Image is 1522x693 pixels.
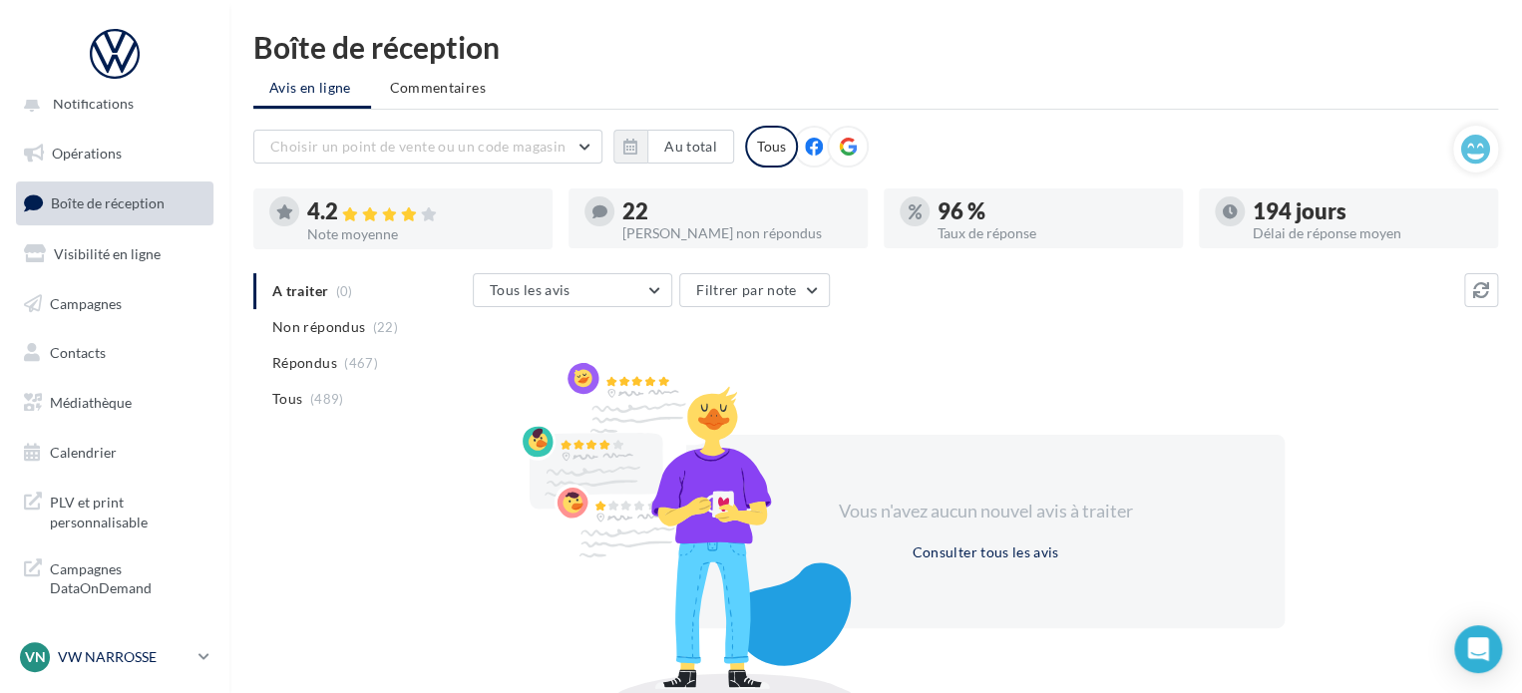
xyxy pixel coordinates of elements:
div: Note moyenne [307,227,537,241]
button: Consulter tous les avis [904,540,1066,564]
span: Tous les avis [490,281,571,298]
div: Délai de réponse moyen [1253,226,1482,240]
span: (467) [344,355,378,371]
span: Campagnes DataOnDemand [50,555,205,598]
a: Contacts [12,332,217,374]
p: VW NARROSSE [58,647,190,667]
span: Non répondus [272,317,365,337]
a: PLV et print personnalisable [12,481,217,539]
a: Boîte de réception [12,181,217,224]
button: Au total [613,130,734,164]
button: Notifications [12,83,209,125]
a: Campagnes DataOnDemand [12,547,217,606]
span: Répondus [272,353,337,373]
span: Campagnes [50,294,122,311]
span: Choisir un point de vente ou un code magasin [270,138,566,155]
span: Opérations [52,145,122,162]
span: Contacts [50,344,106,361]
a: Opérations [12,133,217,174]
span: Tous [272,389,302,409]
div: 22 [622,200,852,222]
span: Médiathèque [50,394,132,411]
span: Notifications [53,95,134,112]
span: VN [25,647,46,667]
span: PLV et print personnalisable [50,489,205,531]
div: Open Intercom Messenger [1454,625,1502,673]
div: [PERSON_NAME] non répondus [622,226,852,240]
a: Médiathèque [12,382,217,424]
span: (22) [373,319,398,335]
span: (489) [310,391,344,407]
a: Visibilité en ligne [12,233,217,275]
a: Calendrier [12,432,217,474]
div: 96 % [938,200,1167,222]
div: 194 jours [1253,200,1482,222]
button: Choisir un point de vente ou un code magasin [253,130,602,164]
a: Campagnes [12,283,217,325]
div: Vous n'avez aucun nouvel avis à traiter [814,499,1157,524]
span: Boîte de réception [51,194,165,211]
a: VN VW NARROSSE [16,638,213,676]
div: 4.2 [307,200,537,223]
span: Visibilité en ligne [54,245,161,262]
span: Calendrier [50,444,117,461]
button: Filtrer par note [679,273,830,307]
div: Taux de réponse [938,226,1167,240]
div: Boîte de réception [253,32,1498,62]
div: Tous [745,126,798,168]
button: Au total [647,130,734,164]
button: Tous les avis [473,273,672,307]
span: Commentaires [390,79,486,96]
